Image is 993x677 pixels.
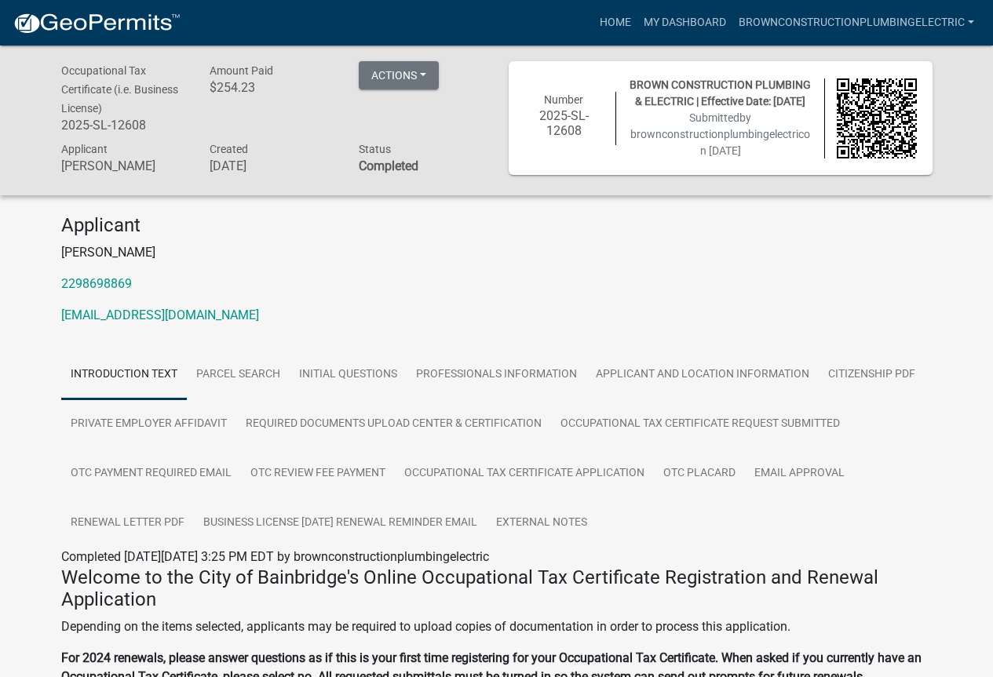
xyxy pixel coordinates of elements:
[637,8,732,38] a: My Dashboard
[395,449,654,499] a: Occupational Tax Certificate Application
[61,158,187,173] h6: [PERSON_NAME]
[236,399,551,450] a: Required Documents Upload Center & Certification
[61,617,933,636] p: Depending on the items selected, applicants may be required to upload copies of documentation in ...
[61,214,933,237] h4: Applicant
[61,243,933,262] p: [PERSON_NAME]
[210,158,335,173] h6: [DATE]
[61,118,187,133] h6: 2025-SL-12608
[61,64,178,115] span: Occupational Tax Certificate (i.e. Business License)
[290,350,407,400] a: Initial Questions
[61,449,241,499] a: OTC Payment Required Email
[837,78,917,158] img: QR code
[745,449,854,499] a: Email Approval
[544,93,583,106] span: Number
[187,350,290,400] a: Parcel search
[819,350,925,400] a: Citizenship PDF
[630,78,811,107] span: BROWN CONSTRUCTION PLUMBING & ELECTRIC | Effective Date: [DATE]
[61,276,132,291] a: 2298698869
[407,350,586,400] a: Professionals Information
[61,549,489,564] span: Completed [DATE][DATE] 3:25 PM EDT by brownconstructionplumbingelectric
[732,8,980,38] a: brownconstructionplumbingelectric
[359,158,418,173] strong: Completed
[359,61,439,89] button: Actions
[524,108,604,138] h6: 2025-SL-12608
[194,498,487,548] a: Business License [DATE] Renewal Reminder Email
[210,143,248,155] span: Created
[61,566,933,612] h4: Welcome to the City of Bainbridge's Online Occupational Tax Certificate Registration and Renewal ...
[61,350,187,400] a: Introduction Text
[61,143,108,155] span: Applicant
[61,308,259,322] a: [EMAIL_ADDRESS][DOMAIN_NAME]
[586,350,819,400] a: Applicant and Location Information
[210,64,273,77] span: Amount Paid
[487,498,597,548] a: External Notes
[241,449,395,499] a: OTC Review Fee Payment
[210,80,335,95] h6: $254.23
[359,143,391,155] span: Status
[61,498,194,548] a: Renewal Letter PDF
[61,399,236,450] a: Private Employer Affidavit
[654,449,745,499] a: OTC Placard
[593,8,637,38] a: Home
[630,111,810,157] span: Submitted on [DATE]
[551,399,849,450] a: Occupational Tax Certificate Request Submitted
